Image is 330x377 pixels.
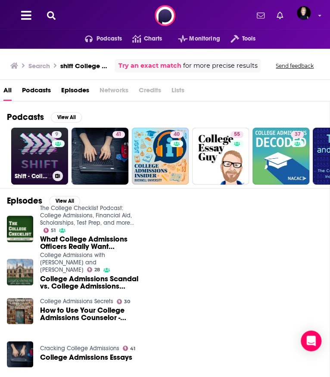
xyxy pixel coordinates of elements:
[40,251,105,273] a: College Admissions with Mark and Anna
[7,259,33,285] img: College Admissions Scandal vs. College Admissions Reality Show
[97,33,122,45] span: Podcasts
[297,6,311,20] span: Logged in as Passell
[3,83,12,101] a: All
[40,307,138,321] a: How to Use Your College Admissions Counselor - College Admissions Secrets - EP:15
[174,130,180,139] span: 40
[75,32,122,46] button: open menu
[189,33,220,45] span: Monitoring
[252,128,309,185] a: 37
[44,228,56,233] a: 51
[7,341,33,368] img: College Admissions Essays
[183,61,257,71] span: for more precise results
[170,131,183,138] a: 40
[234,130,240,139] span: 55
[7,112,82,123] a: PodcastsView All
[7,298,33,324] img: How to Use Your College Admissions Counselor - College Admissions Secrets - EP:15
[122,32,162,46] a: Charts
[7,195,80,206] a: EpisodesView All
[123,346,136,351] a: 41
[192,128,249,185] a: 55
[100,83,128,101] span: Networks
[273,62,316,69] button: Send feedback
[61,83,89,101] a: Episodes
[143,33,162,45] span: Charts
[15,173,49,180] h3: Shift - College admissions in a changing world
[87,267,100,272] a: 28
[297,6,311,20] img: User Profile
[55,130,58,139] span: 9
[112,131,125,138] a: 41
[291,131,304,138] a: 37
[168,32,220,46] button: open menu
[220,32,255,46] button: open menu
[139,83,161,101] span: Credits
[294,130,300,139] span: 37
[94,268,100,272] span: 28
[130,347,135,351] span: 41
[118,61,181,71] a: Try an exact match
[132,128,189,185] a: 40
[7,216,33,242] img: What College Admissions Officers Really Want (Episode 87) - The College Checklist Podcast: Colleg...
[40,298,113,305] a: College Admissions Secrets
[60,62,111,70] h3: shift College admissions
[230,131,243,138] a: 55
[40,345,119,352] a: Cracking College Admissions
[40,354,132,361] a: College Admissions Essays
[301,330,321,351] div: Open Intercom Messenger
[297,6,316,25] a: Logged in as Passell
[40,236,138,250] a: What College Admissions Officers Really Want (Episode 87) - The College Checklist Podcast: Colleg...
[155,5,175,26] img: Podchaser - Follow, Share and Rate Podcasts
[253,8,268,23] a: Show notifications dropdown
[124,300,130,304] span: 30
[51,229,56,232] span: 51
[40,204,134,226] a: The College Checklist Podcast: College Admissions, Financial Aid, Scholarships, Test Prep, and mo...
[116,130,121,139] span: 41
[273,8,286,23] a: Show notifications dropdown
[51,112,82,123] button: View All
[52,131,62,138] a: 9
[22,83,51,101] a: Podcasts
[7,112,44,123] h2: Podcasts
[242,33,255,45] span: Tools
[117,299,131,304] a: 30
[49,196,80,206] button: View All
[171,83,184,101] span: Lists
[72,128,128,185] a: 41
[40,275,138,290] a: College Admissions Scandal vs. College Admissions Reality Show
[7,195,42,206] h2: Episodes
[11,128,68,185] a: 9Shift - College admissions in a changing world
[28,62,50,70] h3: Search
